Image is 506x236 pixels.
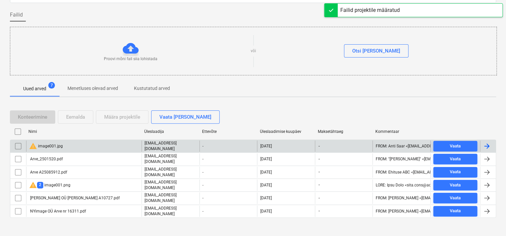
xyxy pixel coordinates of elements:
span: 7 [48,82,55,89]
div: [DATE] [260,209,272,214]
div: Vaata [450,155,461,163]
div: - [199,153,257,165]
div: NYimage OÜ Arve nr 16311.pdf [29,209,86,214]
span: 2 [37,182,43,188]
span: - [318,208,320,214]
span: - [318,182,320,188]
div: Failid projektile määratud [340,6,400,14]
p: Proovi mõni fail siia lohistada [104,56,157,62]
div: Kommentaar [375,129,428,134]
div: Arve A25085912.pdf [29,170,67,175]
div: [DATE] [260,157,272,161]
div: Proovi mõni fail siia lohistadavõiOtsi [PERSON_NAME] [10,27,497,75]
div: [DATE] [260,144,272,148]
div: [PERSON_NAME] OÜ [PERSON_NAME] A10727.pdf [29,196,120,200]
div: Üleslaadimise kuupäev [260,129,312,134]
div: Vaata [450,194,461,202]
button: Vaata [433,141,477,151]
span: - [318,143,320,149]
div: image001.jpg [29,142,63,150]
span: - [318,195,320,201]
div: - [199,167,257,178]
button: Vaata [433,193,477,203]
div: - [199,179,257,191]
button: Vaata [433,167,477,177]
p: [EMAIL_ADDRESS][DOMAIN_NAME] [145,153,197,165]
p: [EMAIL_ADDRESS][DOMAIN_NAME] [145,140,197,152]
div: [DATE] [260,183,272,187]
div: Üleslaadija [144,129,197,134]
div: Vaata [450,168,461,176]
span: - [318,156,320,162]
div: Ettevõte [202,129,255,134]
p: [EMAIL_ADDRESS][DOMAIN_NAME] [145,192,197,204]
button: Vaata [PERSON_NAME] [151,110,220,124]
button: Vaata [433,206,477,216]
span: warning [29,142,37,150]
div: image001.png [29,181,70,189]
div: Vaata [450,142,461,150]
button: Vaata [433,180,477,190]
div: [DATE] [260,196,272,200]
div: - [199,140,257,152]
div: - [199,206,257,217]
div: Vaata [450,207,461,215]
div: Vaata [PERSON_NAME] [159,113,211,121]
p: Menetluses olevad arved [67,85,118,92]
div: Otsi [PERSON_NAME] [352,47,400,55]
div: Nimi [28,129,139,134]
button: Vaata [433,154,477,164]
div: - [199,192,257,204]
div: Arve_2501520.pdf [29,157,63,161]
button: Otsi [PERSON_NAME] [344,44,408,58]
span: warning [29,181,37,189]
span: Failid [10,11,23,19]
div: [DATE] [260,170,272,175]
div: Vaata [450,181,461,189]
iframe: Chat Widget [473,204,506,236]
p: [EMAIL_ADDRESS][DOMAIN_NAME] [145,179,197,191]
span: - [318,169,320,175]
p: [EMAIL_ADDRESS][DOMAIN_NAME] [145,206,197,217]
p: või [251,48,256,54]
p: Kustutatud arved [134,85,170,92]
p: Uued arved [23,85,46,92]
div: Maksetähtaeg [317,129,370,134]
p: [EMAIL_ADDRESS][DOMAIN_NAME] [145,167,197,178]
